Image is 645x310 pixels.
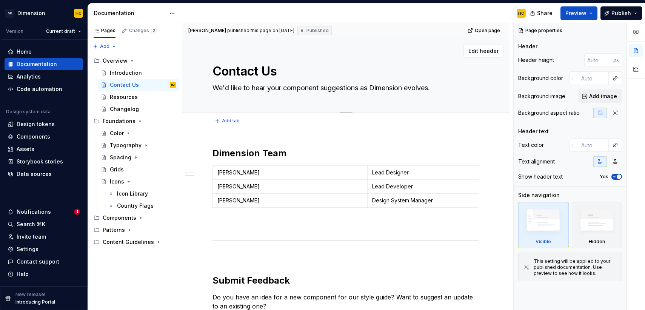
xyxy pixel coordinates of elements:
span: Preview [565,9,587,17]
a: Changelog [98,103,179,115]
div: HC [518,10,524,16]
span: Published [306,28,329,34]
div: HC [75,10,82,16]
p: Introducing Portal [15,299,55,305]
div: Code automation [17,85,62,93]
span: Add [100,43,109,49]
textarea: We'd like to hear your component suggestions as Dimension evolves. [211,82,478,94]
span: Publish [611,9,631,17]
div: Home [17,48,32,56]
div: Pages [94,28,115,34]
textarea: Contact Us [211,62,478,80]
div: Hidden [589,239,605,245]
div: Design tokens [17,120,55,128]
div: Documentation [94,9,165,17]
p: Lead Designer [372,169,517,176]
div: Content Guidelines [103,238,154,246]
div: Typography [110,142,142,149]
a: Data sources [5,168,83,180]
a: Icons [98,176,179,188]
div: Dimension [17,9,45,17]
p: [PERSON_NAME] [217,169,363,176]
div: Overview [103,57,128,65]
div: Patterns [91,224,179,236]
div: Header height [518,56,554,64]
a: Analytics [5,71,83,83]
span: [PERSON_NAME] [188,28,226,34]
div: Foundations [91,115,179,127]
a: Assets [5,143,83,155]
span: 1 [74,209,80,215]
div: published this page on [DATE] [227,28,294,34]
span: 2 [151,28,157,34]
button: Edit header [463,44,503,58]
div: Components [17,133,50,140]
button: Contact support [5,256,83,268]
div: Visible [536,239,551,245]
a: Design tokens [5,118,83,130]
div: Data sources [17,170,52,178]
div: This setting will be applied to your published documentation. Use preview to see how it looks. [534,258,617,276]
div: Side navigation [518,191,560,199]
span: Edit header [468,47,499,55]
p: Lead Developer [372,183,517,190]
a: Components [5,131,83,143]
div: Hidden [572,202,622,248]
span: Add image [589,93,617,100]
div: Invite team [17,233,46,241]
button: Help [5,268,83,280]
button: Publish [600,6,642,20]
div: Background image [518,93,565,100]
div: Grids [110,166,124,173]
input: Auto [578,71,609,85]
a: Resources [98,91,179,103]
div: Overview [91,55,179,67]
div: Search ⌘K [17,221,45,228]
a: Spacing [98,151,179,163]
button: Notifications1 [5,206,83,218]
button: SDDimensionHC [2,5,86,21]
div: Show header text [518,173,563,180]
a: Typography [98,139,179,151]
span: Share [537,9,553,17]
a: Icon Library [105,188,179,200]
div: Page tree [91,55,179,248]
div: Settings [17,245,38,253]
div: Components [103,214,136,222]
div: Components [91,212,179,224]
div: Country Flags [117,202,154,210]
button: Add [91,41,119,52]
div: Icon Library [117,190,148,197]
div: Patterns [103,226,125,234]
div: SD [5,9,14,18]
p: px [613,57,619,63]
a: Code automation [5,83,83,95]
div: Documentation [17,60,57,68]
div: Header text [518,128,549,135]
div: Header [518,43,537,50]
div: Notifications [17,208,51,216]
button: Add tab [212,116,243,126]
div: Background color [518,74,563,82]
div: Version [6,28,23,34]
div: Changes [129,28,157,34]
p: Design System Manager [372,197,517,204]
div: Changelog [110,105,139,113]
input: Auto [578,138,609,152]
button: Share [526,6,557,20]
div: Content Guidelines [91,236,179,248]
div: Introduction [110,69,142,77]
span: Open page [475,28,500,34]
a: Open page [465,25,503,36]
div: Text alignment [518,158,555,165]
a: Home [5,46,83,58]
div: Storybook stories [17,158,63,165]
a: Storybook stories [5,156,83,168]
h2: Submit Feedback [212,275,479,287]
p: [PERSON_NAME] [217,197,363,204]
input: Auto [584,53,613,67]
div: Background aspect ratio [518,109,580,117]
div: Analytics [17,73,41,80]
div: Visible [518,202,569,248]
span: Current draft [46,28,75,34]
